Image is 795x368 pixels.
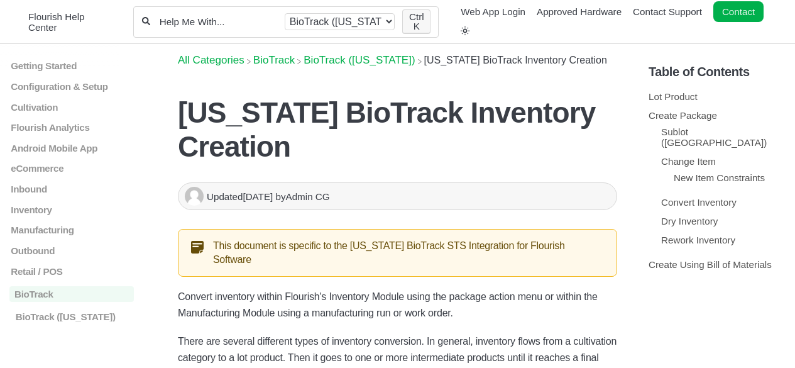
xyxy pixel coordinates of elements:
[9,143,134,153] a: Android Mobile App
[461,6,525,17] a: Web App Login navigation item
[537,6,622,17] a: Approved Hardware navigation item
[9,204,134,215] a: Inventory
[286,191,330,202] span: Admin CG
[414,21,420,31] kbd: K
[158,16,277,28] input: Help Me With...
[178,229,617,277] div: This document is specific to the [US_STATE] BioTrack STS Integration for Flourish Software
[713,1,764,22] a: Contact
[661,235,735,245] a: Rework Inventory
[461,26,469,36] a: Switch dark mode setting
[710,3,767,21] li: Contact desktop
[649,259,772,270] a: Create Using Bill of Materials
[243,191,273,202] time: [DATE]
[253,54,295,66] a: BioTrack
[9,81,134,92] a: Configuration & Setup
[9,311,134,322] a: BioTrack ([US_STATE])
[16,13,22,30] img: Flourish Help Center Logo
[178,96,617,164] h1: [US_STATE] BioTrack Inventory Creation
[409,11,424,22] kbd: Ctrl
[661,126,767,148] a: Sublot ([GEOGRAPHIC_DATA])
[14,311,134,322] p: BioTrack ([US_STATE])
[28,11,114,33] span: Flourish Help Center
[9,184,134,194] a: Inbound
[649,44,786,318] section: Table of Contents
[661,216,718,226] a: Dry Inventory
[9,122,134,133] a: Flourish Analytics
[304,54,415,66] a: BioTrack (New York)
[9,163,134,174] a: eCommerce
[207,191,275,202] span: Updated
[9,101,134,112] a: Cultivation
[649,65,786,79] h5: Table of Contents
[9,225,134,235] a: Manufacturing
[9,265,134,276] a: Retail / POS
[253,54,295,67] span: ​BioTrack
[649,110,717,121] a: Create Package
[178,289,617,321] p: Convert inventory within Flourish's Inventory Module using the package action menu or within the ...
[178,54,244,67] span: All Categories
[9,286,134,302] a: BioTrack
[9,245,134,256] a: Outbound
[185,187,204,206] img: Admin CG
[178,54,244,66] a: Breadcrumb link to All Categories
[16,11,114,33] a: Flourish Help Center
[661,156,716,167] a: Change Item
[275,191,329,202] span: by
[674,172,765,183] a: New Item Constraints
[304,54,415,67] span: ​BioTrack ([US_STATE])
[424,55,607,65] span: [US_STATE] BioTrack Inventory Creation
[661,197,737,208] a: Convert Inventory
[649,91,698,102] a: Lot Product
[633,6,702,17] a: Contact Support navigation item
